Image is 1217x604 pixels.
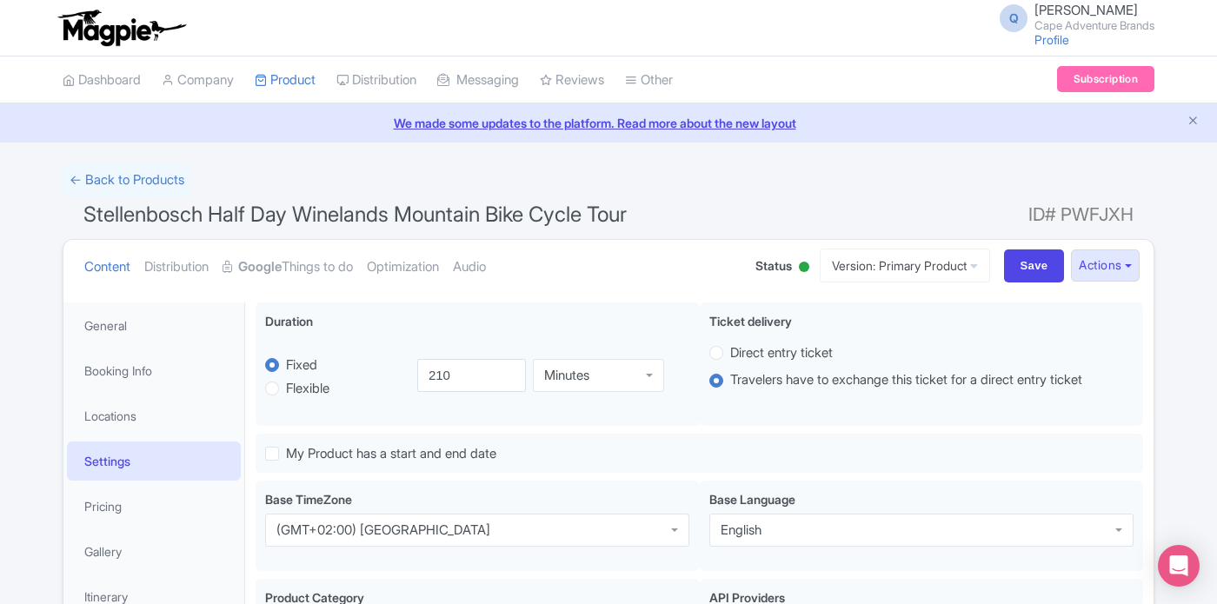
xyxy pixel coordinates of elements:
a: Locations [67,396,241,435]
a: Booking Info [67,351,241,390]
label: Fixed [286,355,317,375]
a: Product [255,56,316,104]
div: English [721,522,761,538]
span: My Product has a start and end date [286,445,496,461]
a: Settings [67,441,241,481]
span: Status [755,256,792,275]
label: Direct entry ticket [730,343,833,363]
a: Gallery [67,532,241,571]
div: Active [795,255,813,282]
strong: Google [238,257,282,277]
a: ← Back to Products [63,163,191,197]
button: Close announcement [1187,112,1200,132]
a: Optimization [367,240,439,295]
button: Actions [1071,249,1140,282]
a: Content [84,240,130,295]
a: Distribution [144,240,209,295]
a: Version: Primary Product [820,249,990,282]
div: Minutes [544,368,589,383]
span: Base Language [709,492,795,507]
span: Base TimeZone [265,492,352,507]
label: Travelers have to exchange this ticket for a direct entry ticket [730,370,1082,390]
a: Q [PERSON_NAME] Cape Adventure Brands [989,3,1154,31]
a: Other [625,56,673,104]
span: Stellenbosch Half Day Winelands Mountain Bike Cycle Tour [83,202,627,227]
a: Company [162,56,234,104]
a: Pricing [67,487,241,526]
label: Flexible [286,379,329,399]
small: Cape Adventure Brands [1034,20,1154,31]
span: [PERSON_NAME] [1034,2,1138,18]
a: General [67,306,241,345]
a: GoogleThings to do [223,240,353,295]
span: Duration [265,314,313,329]
span: ID# PWFJXH [1028,197,1134,232]
div: (GMT+02:00) [GEOGRAPHIC_DATA] [276,522,490,538]
span: Ticket delivery [709,314,792,329]
input: Save [1004,249,1065,282]
div: Open Intercom Messenger [1158,545,1200,587]
a: Messaging [437,56,519,104]
a: Reviews [540,56,604,104]
a: We made some updates to the platform. Read more about the new layout [10,114,1207,132]
a: Distribution [336,56,416,104]
a: Subscription [1057,66,1154,92]
a: Audio [453,240,486,295]
span: Q [1000,4,1027,32]
img: logo-ab69f6fb50320c5b225c76a69d11143b.png [54,9,189,47]
a: Dashboard [63,56,141,104]
a: Profile [1034,32,1069,47]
